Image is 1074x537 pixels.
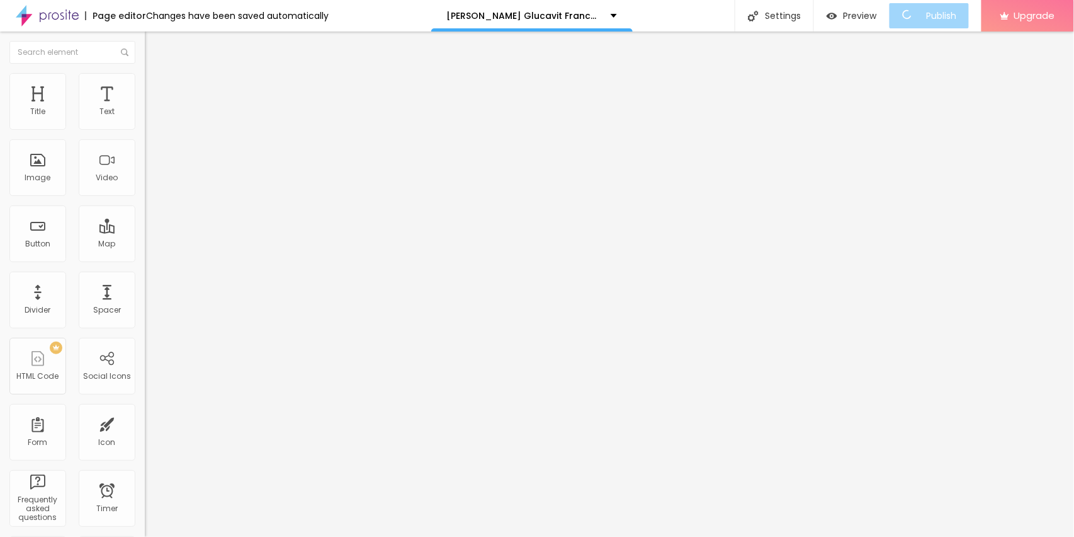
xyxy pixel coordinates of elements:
span: Upgrade [1014,10,1055,21]
img: Icone [121,49,128,56]
img: view-1.svg [827,11,837,21]
div: Frequently asked questions [13,495,62,523]
button: Publish [890,3,969,28]
span: Publish [927,11,957,21]
div: Video [96,173,118,182]
div: Image [25,173,51,182]
div: Form [28,438,48,447]
div: Divider [25,306,51,315]
input: Search element [9,41,135,64]
p: [PERSON_NAME] Glucavit France la formule nutritionnelle soutenue par une légende du basket-ball [447,11,601,20]
div: Button [25,240,50,248]
div: Social Icons [83,372,131,381]
span: Preview [844,11,877,21]
button: Preview [814,3,890,28]
iframe: Editor [145,32,1074,537]
div: Text [99,107,115,116]
div: Title [30,107,45,116]
div: Page editor [85,11,146,20]
div: Spacer [93,306,121,315]
div: Icon [99,438,116,447]
img: Icone [748,11,759,21]
div: HTML Code [17,372,59,381]
div: Map [99,240,116,248]
div: Timer [96,504,118,513]
div: Changes have been saved automatically [146,11,329,20]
